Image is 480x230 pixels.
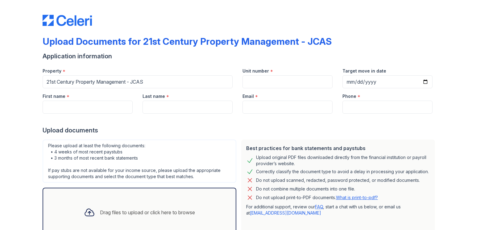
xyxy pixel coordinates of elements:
[342,93,356,99] label: Phone
[100,209,195,216] div: Drag files to upload or click here to browse
[242,68,269,74] label: Unit number
[256,185,355,193] div: Do not combine multiple documents into one file.
[43,36,332,47] div: Upload Documents for 21st Century Property Management - JCAS
[43,126,437,135] div: Upload documents
[256,154,430,167] div: Upload original PDF files downloaded directly from the financial institution or payroll provider’...
[256,194,378,201] p: Do not upload print-to-PDF documents.
[256,177,420,184] div: Do not upload scanned, redacted, password protected, or modified documents.
[336,195,378,200] a: What is print-to-pdf?
[43,15,92,26] img: CE_Logo_Blue-a8612792a0a2168367f1c8372b55b34899dd931a85d93a1a3d3e32e68fde9ad4.png
[43,52,437,61] div: Application information
[43,68,61,74] label: Property
[43,93,65,99] label: First name
[43,140,236,183] div: Please upload at least the following documents: • 4 weeks of most recent paystubs • 3 months of m...
[242,93,254,99] label: Email
[250,210,321,215] a: [EMAIL_ADDRESS][DOMAIN_NAME]
[246,144,430,152] div: Best practices for bank statements and paystubs
[143,93,165,99] label: Last name
[342,68,386,74] label: Target move in date
[315,204,323,209] a: FAQ
[256,168,429,175] div: Correctly classify the document type to avoid a delay in processing your application.
[246,204,430,216] p: For additional support, review our , start a chat with us below, or email us at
